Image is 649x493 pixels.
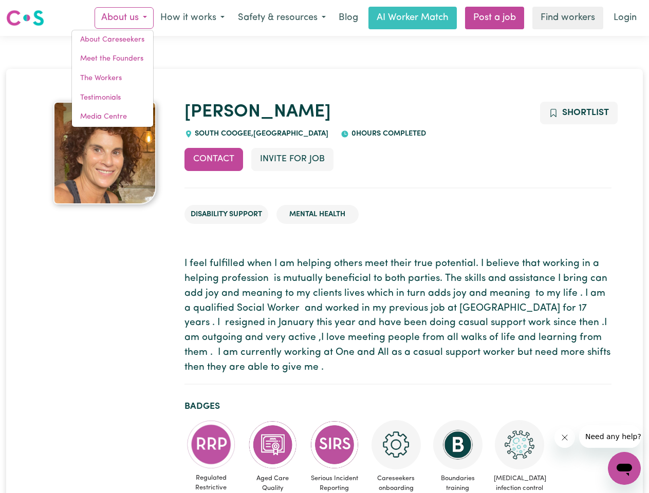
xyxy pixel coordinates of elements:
[607,7,643,29] a: Login
[495,420,544,469] img: CS Academy: COVID-19 Infection Control Training course completed
[276,205,359,224] li: Mental Health
[154,7,231,29] button: How it works
[332,7,364,29] a: Blog
[349,130,426,138] span: 0 hours completed
[72,30,153,50] a: About Careseekers
[465,7,524,29] a: Post a job
[38,102,172,204] a: Belinda's profile picture'
[554,427,575,448] iframe: Close message
[6,9,44,27] img: Careseekers logo
[53,102,156,204] img: Belinda
[184,205,268,224] li: Disability Support
[71,30,154,127] div: About us
[540,102,618,124] button: Add to shortlist
[72,88,153,108] a: Testimonials
[562,108,609,117] span: Shortlist
[608,452,641,485] iframe: Button to launch messaging window
[184,148,243,170] button: Contact
[184,401,611,412] h2: Badges
[187,420,236,469] img: CS Academy: Regulated Restrictive Practices course completed
[184,103,331,121] a: [PERSON_NAME]
[433,420,483,469] img: CS Academy: Boundaries in care and support work course completed
[532,7,603,29] a: Find workers
[579,425,641,448] iframe: Message from company
[248,420,298,469] img: CS Academy: Aged Care Quality Standards & Code of Conduct course completed
[95,7,154,29] button: About us
[193,130,329,138] span: SOUTH COOGEE , [GEOGRAPHIC_DATA]
[251,148,333,170] button: Invite for Job
[184,257,611,375] p: I feel fulfilled when I am helping others meet their true potential. I believe that working in a ...
[72,107,153,127] a: Media Centre
[372,420,421,469] img: CS Academy: Careseekers Onboarding course completed
[231,7,332,29] button: Safety & resources
[310,420,359,469] img: CS Academy: Serious Incident Reporting Scheme course completed
[6,6,44,30] a: Careseekers logo
[6,7,62,15] span: Need any help?
[72,69,153,88] a: The Workers
[72,49,153,69] a: Meet the Founders
[368,7,457,29] a: AI Worker Match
